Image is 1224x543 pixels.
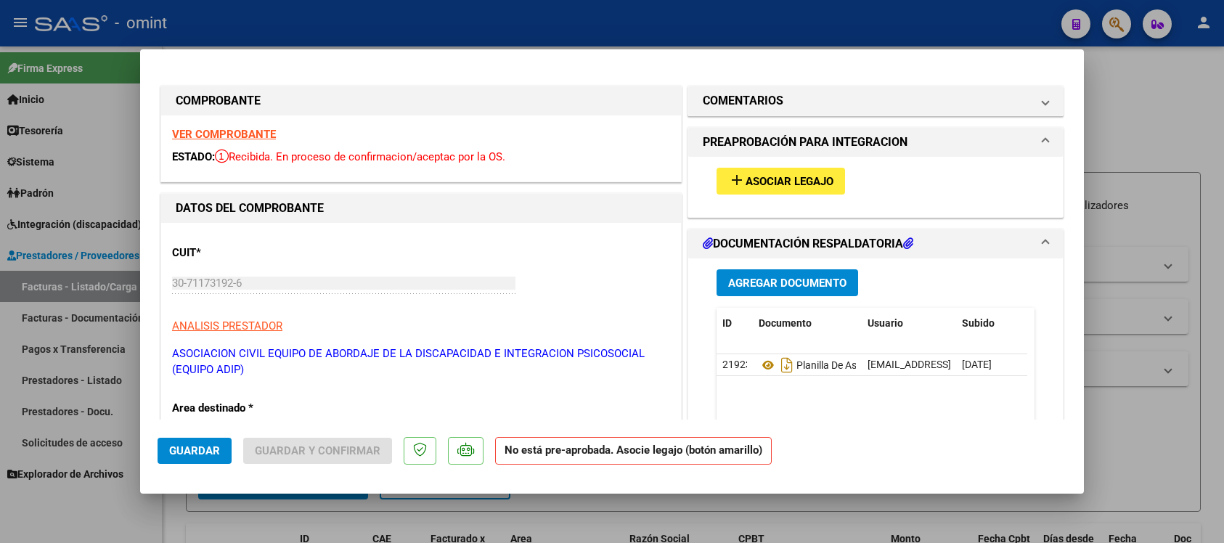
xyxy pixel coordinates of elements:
[172,400,322,417] p: Area destinado *
[176,94,261,107] strong: COMPROBANTE
[172,150,215,163] span: ESTADO:
[868,317,903,329] span: Usuario
[703,92,783,110] h1: COMENTARIOS
[717,168,845,195] button: Asociar Legajo
[688,128,1063,157] mat-expansion-panel-header: PREAPROBACIÓN PARA INTEGRACION
[169,444,220,457] span: Guardar
[722,359,751,370] span: 21923
[728,171,746,189] mat-icon: add
[717,269,858,296] button: Agregar Documento
[243,438,392,464] button: Guardar y Confirmar
[495,437,772,465] strong: No está pre-aprobada. Asocie legajo (botón amarillo)
[172,346,670,378] p: ASOCIACION CIVIL EQUIPO DE ABORDAJE DE LA DISCAPACIDAD E INTEGRACION PSICOSOCIAL (EQUIPO ADIP)
[176,201,324,215] strong: DATOS DEL COMPROBANTE
[215,150,505,163] span: Recibida. En proceso de confirmacion/aceptac por la OS.
[717,308,753,339] datatable-header-cell: ID
[956,308,1029,339] datatable-header-cell: Subido
[688,229,1063,258] mat-expansion-panel-header: DOCUMENTACIÓN RESPALDATORIA
[962,317,995,329] span: Subido
[759,359,892,371] span: Planilla De Asistencia
[778,354,796,377] i: Descargar documento
[703,134,907,151] h1: PREAPROBACIÓN PARA INTEGRACION
[172,128,276,141] a: VER COMPROBANTE
[255,444,380,457] span: Guardar y Confirmar
[759,317,812,329] span: Documento
[703,235,913,253] h1: DOCUMENTACIÓN RESPALDATORIA
[728,277,846,290] span: Agregar Documento
[722,317,732,329] span: ID
[962,359,992,370] span: [DATE]
[688,86,1063,115] mat-expansion-panel-header: COMENTARIOS
[172,319,282,332] span: ANALISIS PRESTADOR
[862,308,956,339] datatable-header-cell: Usuario
[172,245,322,261] p: CUIT
[688,157,1063,217] div: PREAPROBACIÓN PARA INTEGRACION
[158,438,232,464] button: Guardar
[1175,494,1209,528] iframe: Intercom live chat
[753,308,862,339] datatable-header-cell: Documento
[868,359,1097,370] span: [EMAIL_ADDRESS][DOMAIN_NAME] - EQUIPO ADIP
[746,175,833,188] span: Asociar Legajo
